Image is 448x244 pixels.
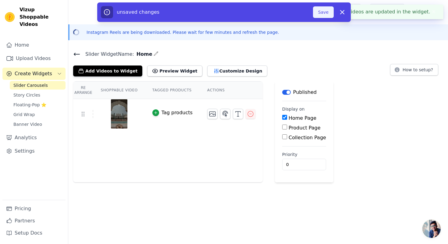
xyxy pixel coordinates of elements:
button: Create Widgets [2,68,66,80]
span: Story Circles [13,92,40,98]
a: Settings [2,145,66,157]
img: reel-preview-jv00sm-jn.myshopify.com-3733848761739804121_956509983.jpeg [111,99,128,129]
a: How to setup? [390,68,438,74]
legend: Display on [282,106,305,112]
label: Priority [282,151,326,157]
button: Tag products [152,109,193,116]
a: Pricing [2,203,66,215]
div: Tag products [162,109,193,116]
span: Home [134,51,152,58]
p: Published [293,89,317,96]
button: Add Videos to Widget [73,65,142,76]
label: Home Page [289,115,316,121]
th: Actions [200,82,263,99]
div: Edit Name [154,50,158,58]
a: Grid Wrap [10,110,66,119]
label: Product Page [289,125,321,131]
a: Partners [2,215,66,227]
th: Tagged Products [145,82,200,99]
a: Home [2,39,66,51]
a: Banner Video [10,120,66,129]
button: Customize Design [207,65,267,76]
th: Shoppable Video [93,82,145,99]
label: Collection Page [289,135,326,140]
span: Slider Widget Name: [80,51,134,58]
a: Story Circles [10,91,66,99]
a: Slider Carousels [10,81,66,90]
a: Setup Docs [2,227,66,239]
span: Slider Carousels [13,82,48,88]
button: How to setup? [390,64,438,76]
a: Floating-Pop ⭐ [10,101,66,109]
button: Preview Widget [147,65,202,76]
button: Save [313,6,334,18]
span: Grid Wrap [13,111,35,118]
a: Analytics [2,132,66,144]
span: unsaved changes [117,9,159,15]
a: Upload Videos [2,52,66,65]
span: Create Widgets [15,70,52,77]
button: Change Thumbnail [207,109,218,119]
span: Banner Video [13,121,42,127]
th: Re Arrange [73,82,93,99]
p: Instagram Reels are being downloaded. Please wait for few minutes and refresh the page. [87,29,279,35]
span: Floating-Pop ⭐ [13,102,46,108]
div: Open chat [422,220,441,238]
